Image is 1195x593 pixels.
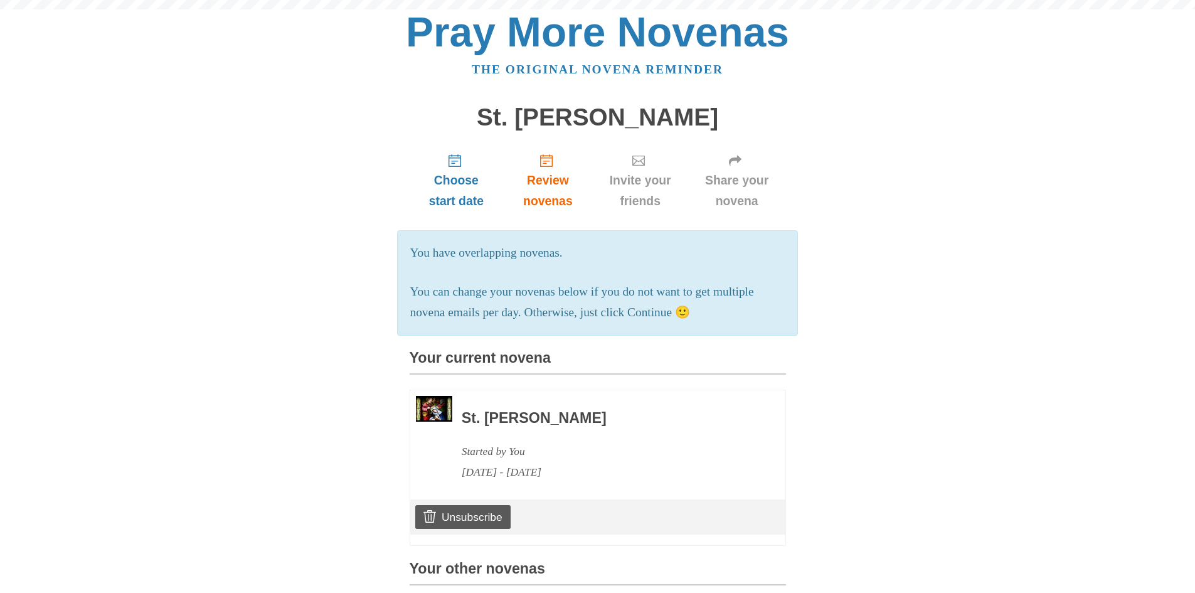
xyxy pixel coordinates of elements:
[415,505,510,529] a: Unsubscribe
[410,143,504,218] a: Choose start date
[462,441,752,462] div: Started by You
[410,350,786,375] h3: Your current novena
[410,282,785,323] p: You can change your novenas below if you do not want to get multiple novena emails per day. Other...
[516,170,580,211] span: Review novenas
[688,143,786,218] a: Share your novena
[410,243,785,264] p: You have overlapping novenas.
[462,410,752,427] h3: St. [PERSON_NAME]
[416,396,452,421] img: Novena image
[472,63,723,76] a: The original novena reminder
[605,170,676,211] span: Invite your friends
[503,143,592,218] a: Review novenas
[410,104,786,131] h1: St. [PERSON_NAME]
[462,462,752,483] div: [DATE] - [DATE]
[593,143,688,218] a: Invite your friends
[422,170,491,211] span: Choose start date
[410,561,786,585] h3: Your other novenas
[406,9,789,55] a: Pray More Novenas
[701,170,773,211] span: Share your novena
